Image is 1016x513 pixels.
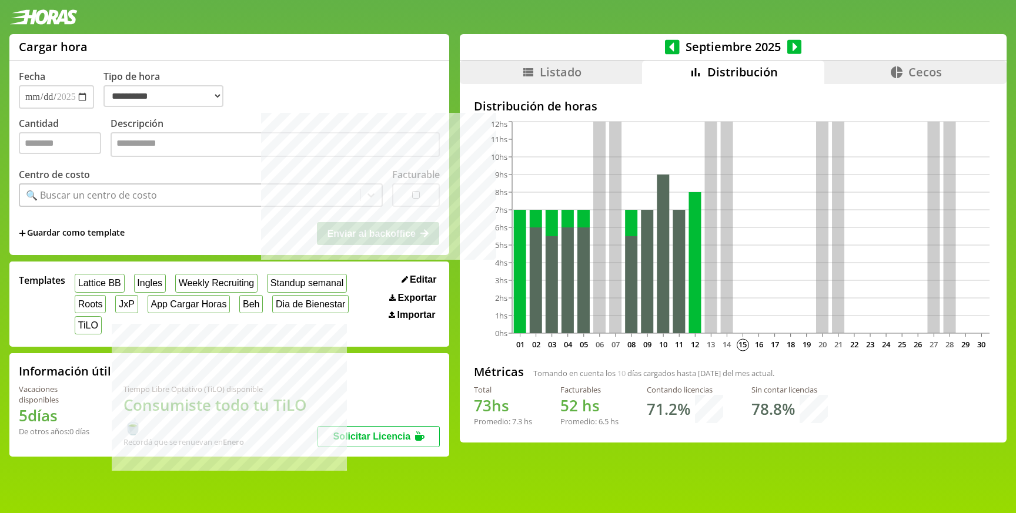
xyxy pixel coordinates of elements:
span: 73 [474,395,492,416]
h1: hs [474,395,532,416]
text: 27 [930,339,938,350]
span: Distribución [707,64,778,80]
button: Ingles [134,274,166,292]
div: Vacaciones disponibles [19,384,95,405]
span: Exportar [398,293,437,303]
h1: 78.8 % [751,398,795,420]
button: JxP [115,295,138,313]
text: 10 [659,339,667,350]
div: Recordá que se renuevan en [123,437,318,447]
tspan: 7hs [495,204,507,215]
text: 20 [818,339,827,350]
h1: Consumiste todo tu TiLO 🍵 [123,394,318,437]
button: Exportar [386,292,440,304]
button: Beh [239,295,263,313]
text: 08 [627,339,636,350]
text: 12 [691,339,699,350]
text: 11 [675,339,683,350]
h2: Información útil [19,363,111,379]
tspan: 6hs [495,222,507,233]
h1: hs [560,395,619,416]
text: 25 [898,339,906,350]
tspan: 8hs [495,187,507,197]
span: Templates [19,274,65,287]
div: De otros años: 0 días [19,426,95,437]
text: 14 [723,339,731,350]
text: 09 [643,339,651,350]
text: 21 [834,339,843,350]
span: Editar [410,274,436,285]
text: 30 [977,339,985,350]
tspan: 9hs [495,169,507,180]
button: Standup semanal [267,274,347,292]
button: Roots [75,295,106,313]
tspan: 5hs [495,240,507,250]
text: 23 [866,339,874,350]
span: + [19,227,26,240]
button: TiLO [75,316,102,334]
text: 02 [532,339,540,350]
button: Solicitar Licencia [317,426,440,447]
h2: Distribución de horas [474,98,992,114]
button: Lattice BB [75,274,125,292]
text: 29 [961,339,970,350]
button: Weekly Recruiting [175,274,258,292]
label: Fecha [19,70,45,83]
tspan: 2hs [495,293,507,303]
div: Facturables [560,384,619,395]
text: 16 [755,339,763,350]
button: Editar [398,274,440,286]
h2: Métricas [474,364,524,380]
b: Enero [223,437,244,447]
tspan: 0hs [495,328,507,338]
text: 19 [803,339,811,350]
text: 03 [548,339,556,350]
img: logotipo [9,9,78,25]
button: App Cargar Horas [148,295,230,313]
span: 52 [560,395,578,416]
span: 6.5 [599,416,609,427]
span: Tomando en cuenta los días cargados hasta [DATE] del mes actual. [533,368,774,378]
span: Solicitar Licencia [333,431,411,441]
div: Contando licencias [647,384,723,395]
span: 10 [617,368,626,378]
span: Septiembre 2025 [680,39,787,55]
span: 7.3 [512,416,522,427]
input: Cantidad [19,132,101,154]
tspan: 1hs [495,310,507,321]
div: Tiempo Libre Optativo (TiLO) disponible [123,384,318,394]
h1: 71.2 % [647,398,690,420]
label: Centro de costo [19,168,90,181]
tspan: 4hs [495,257,507,268]
tspan: 12hs [491,119,507,129]
button: Dia de Bienestar [272,295,349,313]
label: Cantidad [19,117,111,160]
text: 15 [738,339,747,350]
div: 🔍 Buscar un centro de costo [26,189,157,202]
text: 26 [914,339,922,350]
select: Tipo de hora [103,85,223,107]
text: 28 [945,339,954,350]
tspan: 11hs [491,134,507,145]
text: 06 [596,339,604,350]
div: Promedio: hs [560,416,619,427]
label: Tipo de hora [103,70,233,109]
text: 17 [771,339,779,350]
text: 22 [850,339,858,350]
div: Promedio: hs [474,416,532,427]
text: 05 [580,339,588,350]
label: Facturable [392,168,440,181]
h1: 5 días [19,405,95,426]
tspan: 10hs [491,152,507,162]
text: 18 [787,339,795,350]
div: Sin contar licencias [751,384,828,395]
textarea: Descripción [111,132,440,157]
span: Listado [540,64,581,80]
h1: Cargar hora [19,39,88,55]
div: Total [474,384,532,395]
span: +Guardar como template [19,227,125,240]
text: 01 [516,339,524,350]
label: Descripción [111,117,440,160]
span: Importar [397,310,436,320]
tspan: 3hs [495,275,507,286]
